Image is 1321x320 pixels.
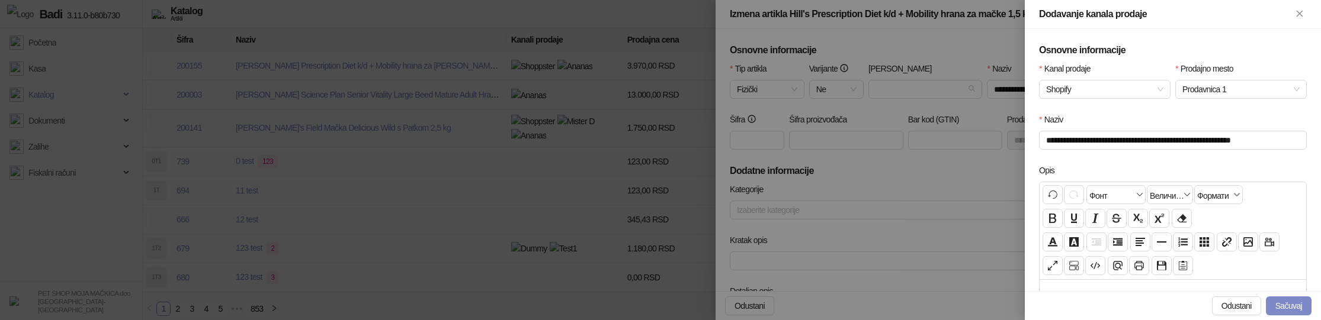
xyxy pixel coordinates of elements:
[1039,131,1307,150] input: Naziv Naziv
[1108,232,1128,251] button: Увлачење
[1175,62,1241,75] label: Prodajno mesto
[1266,296,1312,315] button: Sačuvaj
[1064,185,1084,204] button: Понови
[1043,232,1063,251] button: Боја текста
[1108,256,1128,275] button: Преглед
[1149,209,1169,228] button: Експонент
[1147,185,1193,204] button: Величина
[1217,232,1237,251] button: Веза
[1046,80,1163,98] span: Shopify
[1086,232,1107,251] button: Извлачење
[1039,43,1307,57] h5: Osnovne informacije
[1064,209,1084,228] button: Подвучено
[1064,232,1084,251] button: Боја позадине
[1039,7,1293,21] div: Dodavanje kanala prodaje
[1152,232,1172,251] button: Хоризонтална линија
[1129,256,1149,275] button: Штампај
[1086,185,1146,204] button: Фонт
[1238,232,1258,251] button: Слика
[1212,296,1261,315] button: Odustani
[1194,185,1243,204] button: Формати
[1173,256,1193,275] button: Шаблон
[1182,80,1300,98] span: Prodavnica 1
[1172,209,1192,228] button: Уклони формат
[1039,113,1071,126] label: Naziv
[1107,209,1127,228] button: Прецртано
[1039,164,1062,177] label: Opis
[1173,232,1193,251] button: Листа
[1043,209,1063,228] button: Подебљано
[1128,209,1148,228] button: Индексирано
[1085,209,1105,228] button: Искошено
[1130,232,1150,251] button: Поравнање
[1259,232,1280,251] button: Видео
[1043,185,1063,204] button: Поврати
[1194,232,1214,251] button: Табела
[1043,256,1063,275] button: Приказ преко целог екрана
[1152,256,1172,275] button: Сачувај
[1293,7,1307,21] button: Zatvori
[1064,256,1084,275] button: Прикажи блокове
[1039,62,1098,75] label: Kanal prodaje
[1085,256,1105,275] button: Приказ кода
